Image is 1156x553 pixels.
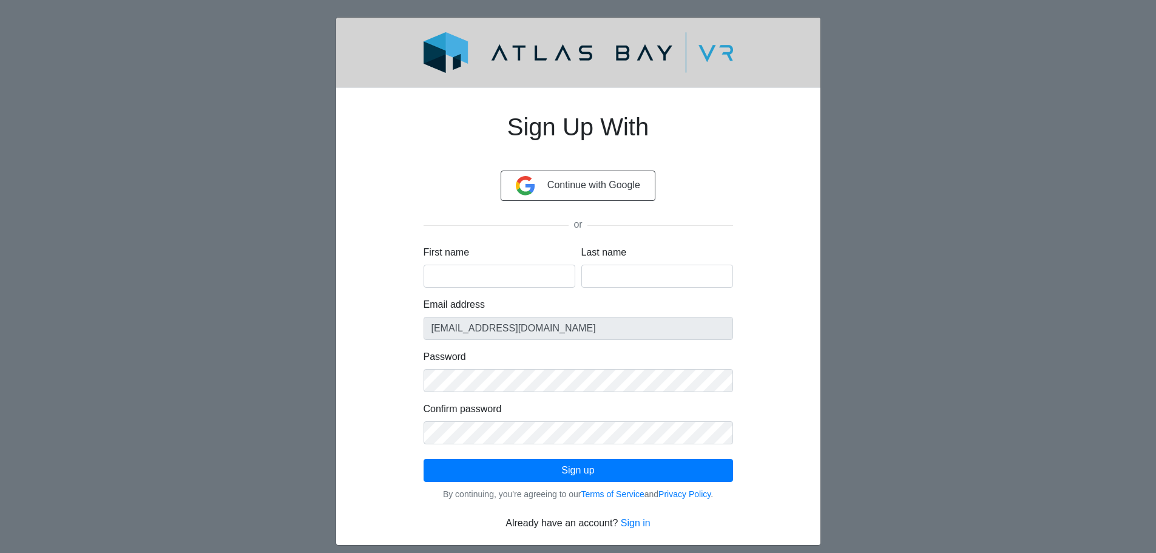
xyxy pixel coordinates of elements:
[424,402,502,416] label: Confirm password
[424,297,485,312] label: Email address
[569,219,587,229] span: or
[581,245,627,260] label: Last name
[443,489,713,499] small: By continuing, you're agreeing to our and .
[424,459,733,482] button: Sign up
[394,32,762,73] img: logo
[424,350,466,364] label: Password
[547,180,640,190] span: Continue with Google
[658,489,711,499] a: Privacy Policy
[424,245,470,260] label: First name
[505,518,618,528] span: Already have an account?
[581,489,644,499] a: Terms of Service
[501,171,655,201] button: Continue with Google
[621,518,651,528] a: Sign in
[424,98,733,171] h1: Sign Up With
